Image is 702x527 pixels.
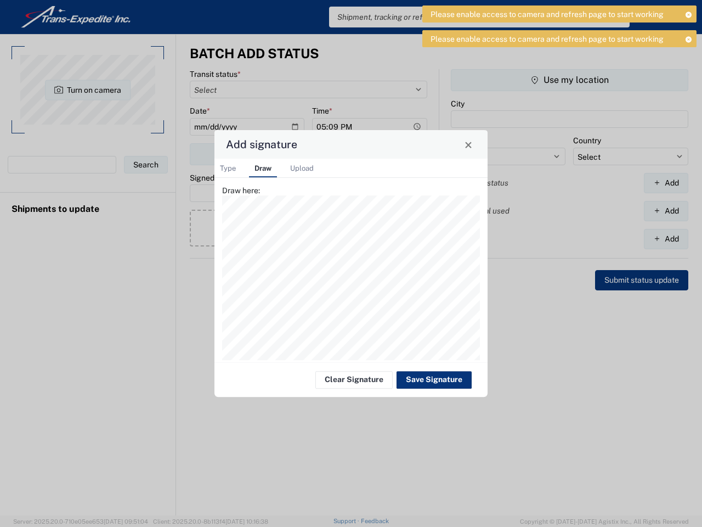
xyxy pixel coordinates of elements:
button: Save Signature [397,371,472,389]
button: Clear Signature [315,371,393,389]
span: Upload [290,164,314,172]
h4: Add signature [226,137,297,153]
span: Draw [254,164,271,172]
span: Please enable access to camera and refresh page to start working [431,34,664,44]
span: Please enable access to camera and refresh page to start working [431,9,664,19]
span: Type [220,164,236,172]
button: Close [461,137,476,152]
p: Draw here: [222,186,480,195]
